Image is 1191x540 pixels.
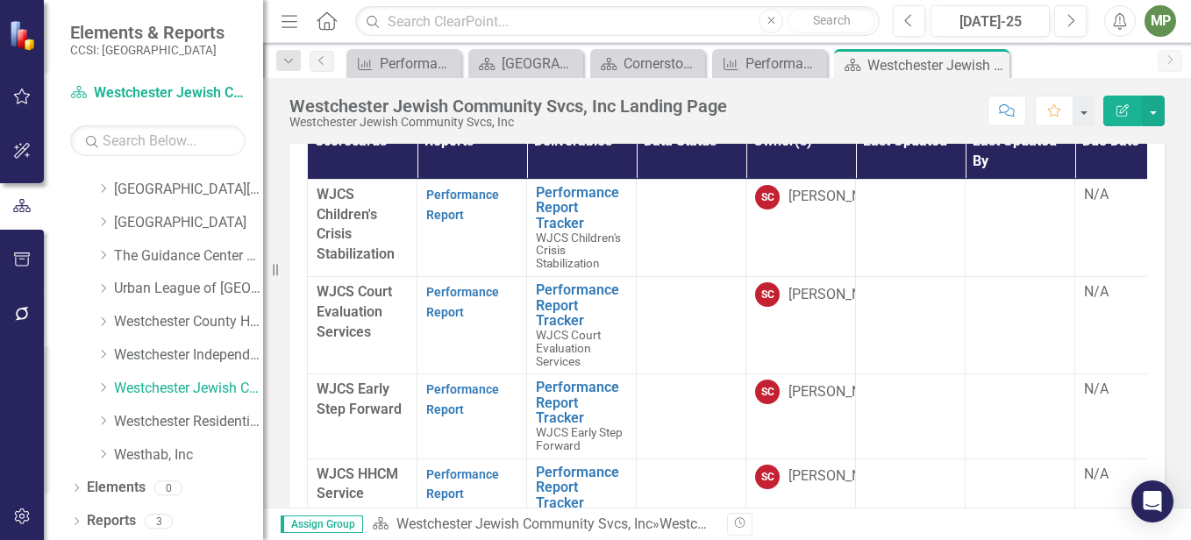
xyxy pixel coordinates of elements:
[289,96,727,116] div: Westchester Jewish Community Svcs, Inc Landing Page
[114,345,263,366] a: Westchester Independent Living Ctr
[746,374,856,458] td: Double-Click to Edit
[8,19,40,52] img: ClearPoint Strategy
[70,43,225,57] small: CCSI: [GEOGRAPHIC_DATA]
[788,382,894,402] div: [PERSON_NAME]
[417,277,527,374] td: Double-Click to Edit
[380,53,457,75] div: Performance Report
[637,277,746,374] td: Double-Click to Edit
[87,478,146,498] a: Elements
[536,282,627,329] a: Performance Report Tracker
[931,5,1050,37] button: [DATE]-25
[637,374,746,458] td: Double-Click to Edit
[536,231,621,271] span: WJCS Children's Crisis Stabilization
[746,179,856,276] td: Double-Click to Edit
[154,480,182,495] div: 0
[717,53,823,75] a: Performance Report
[595,53,701,75] a: Cornerstone Landing Page
[624,53,701,75] div: Cornerstone Landing Page
[1145,5,1176,37] button: MP
[417,374,527,458] td: Double-Click to Edit
[536,328,601,368] span: WJCS Court Evaluation Services
[1084,465,1175,485] div: N/A
[867,54,1005,76] div: Westchester Jewish Community Svcs, Inc Landing Page
[502,53,579,75] div: [GEOGRAPHIC_DATA]
[417,179,527,276] td: Double-Click to Edit
[755,465,780,489] div: SC
[527,277,637,374] td: Double-Click to Edit Right Click for Context Menu
[426,382,499,416] a: Performance Report
[1075,179,1185,276] td: Double-Click to Edit
[755,380,780,404] div: SC
[1084,380,1175,400] div: N/A
[289,116,727,129] div: Westchester Jewish Community Svcs, Inc
[114,279,263,299] a: Urban League of [GEOGRAPHIC_DATA]
[70,83,246,103] a: Westchester Jewish Community Svcs, Inc
[788,9,875,33] button: Search
[755,185,780,210] div: SC
[426,188,499,222] a: Performance Report
[114,246,263,266] a: The Guidance Center of [GEOGRAPHIC_DATA]
[1131,480,1173,522] div: Open Intercom Messenger
[87,511,136,531] a: Reports
[114,180,263,200] a: [GEOGRAPHIC_DATA][PERSON_NAME]
[755,282,780,307] div: SC
[536,380,627,426] a: Performance Report Tracker
[317,186,395,263] span: WJCS Children's Crisis Stabilization
[788,466,894,487] div: [PERSON_NAME]
[281,515,363,533] span: Assign Group
[745,53,823,75] div: Performance Report
[536,425,623,452] span: WJCS Early Step Forward
[660,515,1005,532] div: Westchester Jewish Community Svcs, Inc Landing Page
[473,53,579,75] a: [GEOGRAPHIC_DATA]
[114,445,263,465] a: Westhab, Inc
[1084,282,1175,302] div: N/A
[637,179,746,276] td: Double-Click to Edit
[746,277,856,374] td: Double-Click to Edit
[1084,185,1175,205] div: N/A
[788,285,894,305] div: [PERSON_NAME]
[114,379,263,399] a: Westchester Jewish Community Svcs, Inc
[527,374,637,458] td: Double-Click to Edit Right Click for Context Menu
[145,514,173,529] div: 3
[114,213,263,233] a: [GEOGRAPHIC_DATA]
[396,515,653,532] a: Westchester Jewish Community Svcs, Inc
[70,22,225,43] span: Elements & Reports
[114,412,263,432] a: Westchester Residential Opportunities
[788,187,894,207] div: [PERSON_NAME]
[813,13,851,27] span: Search
[536,465,627,511] a: Performance Report Tracker
[527,179,637,276] td: Double-Click to Edit Right Click for Context Menu
[1075,374,1185,458] td: Double-Click to Edit
[351,53,457,75] a: Performance Report
[937,11,1044,32] div: [DATE]-25
[426,285,499,319] a: Performance Report
[1075,277,1185,374] td: Double-Click to Edit
[114,312,263,332] a: Westchester County Healthcare Corp
[536,185,627,231] a: Performance Report Tracker
[372,515,714,535] div: »
[317,283,392,340] span: WJCS Court Evaluation Services
[355,6,880,37] input: Search ClearPoint...
[317,380,402,417] span: WJCS Early Step Forward
[426,467,499,501] a: Performance Report
[70,125,246,156] input: Search Below...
